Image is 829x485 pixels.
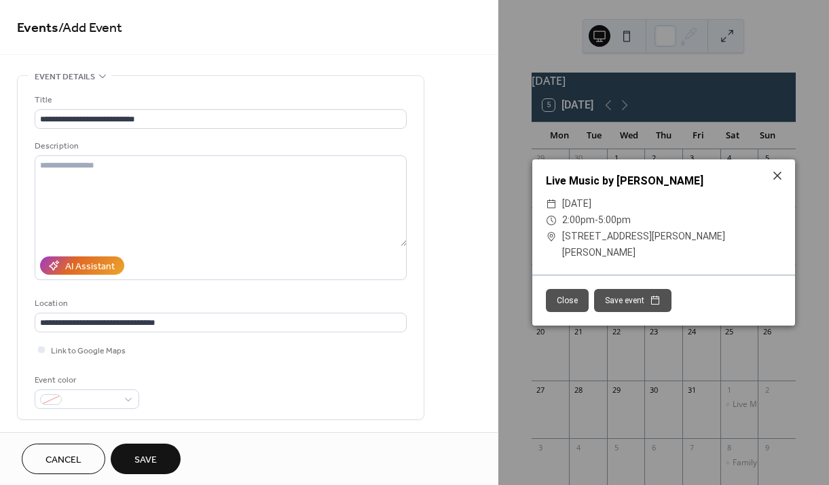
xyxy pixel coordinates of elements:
span: [DATE] [562,196,591,212]
span: 5:00pm [598,214,631,225]
span: 2:00pm [562,214,595,225]
button: Save [111,444,181,474]
div: AI Assistant [65,260,115,274]
button: AI Assistant [40,256,124,275]
span: Event details [35,70,95,84]
div: Location [35,296,404,311]
div: ​ [546,212,557,229]
span: - [595,214,598,225]
span: / Add Event [58,15,122,41]
span: [STREET_ADDRESS][PERSON_NAME][PERSON_NAME] [562,229,781,261]
button: Cancel [22,444,105,474]
button: Close [546,289,589,312]
button: Save event [594,289,671,312]
a: Events [17,15,58,41]
span: Cancel [45,453,81,467]
div: Live Music by [PERSON_NAME] [532,173,795,189]
span: Link to Google Maps [51,344,126,358]
div: ​ [546,229,557,245]
span: Save [134,453,157,467]
div: Description [35,139,404,153]
div: Event color [35,373,136,387]
div: Title [35,93,404,107]
div: ​ [546,196,557,212]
